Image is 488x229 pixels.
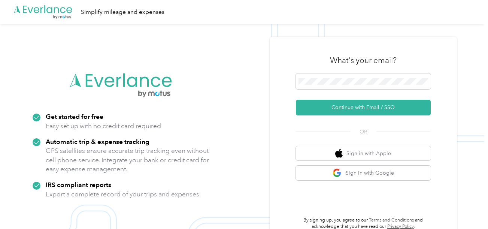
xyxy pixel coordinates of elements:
[46,190,201,199] p: Export a complete record of your trips and expenses.
[46,138,149,145] strong: Automatic trip & expense tracking
[446,187,488,229] iframe: Everlance-gr Chat Button Frame
[46,112,103,120] strong: Get started for free
[81,7,164,17] div: Simplify mileage and expenses
[46,181,111,189] strong: IRS compliant reports
[350,128,376,136] span: OR
[46,121,161,131] p: Easy set up with no credit card required
[330,55,397,66] h3: What's your email?
[369,217,414,223] a: Terms and Conditions
[333,168,342,178] img: google logo
[296,100,431,115] button: Continue with Email / SSO
[296,146,431,161] button: apple logoSign in with Apple
[335,149,343,158] img: apple logo
[296,166,431,180] button: google logoSign in with Google
[46,146,209,174] p: GPS satellites ensure accurate trip tracking even without cell phone service. Integrate your bank...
